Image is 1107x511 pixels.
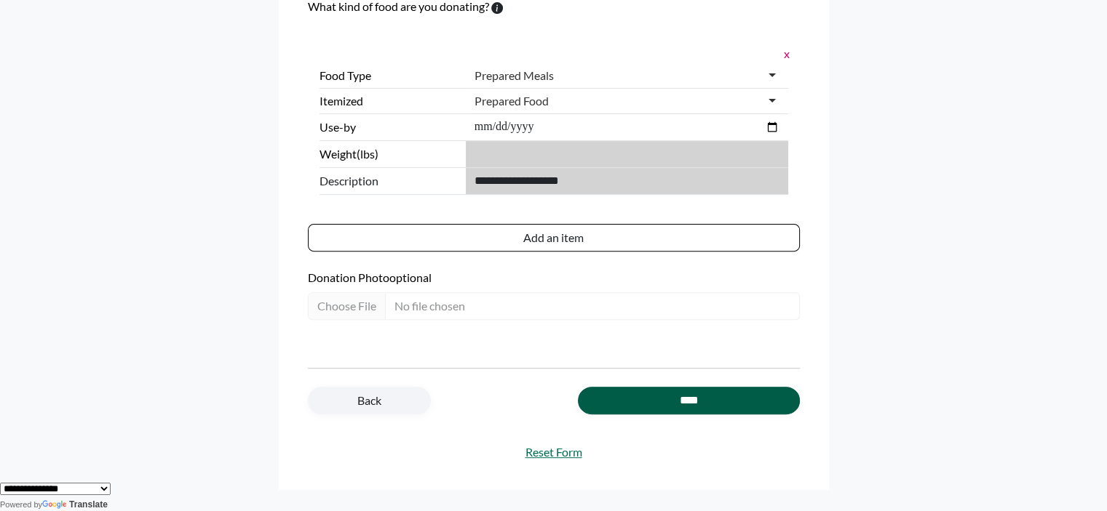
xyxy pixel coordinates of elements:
[320,92,460,110] label: Itemized
[320,145,460,163] label: Weight
[308,443,800,461] a: Reset Form
[42,500,69,510] img: Google Translate
[475,94,549,108] div: Prepared Food
[308,224,800,252] button: Add an item
[491,2,503,14] svg: To calculate environmental impacts, we follow the Food Loss + Waste Protocol
[308,387,431,414] a: Back
[357,147,378,161] span: (lbs)
[308,269,800,286] label: Donation Photo
[320,172,460,190] span: Description
[475,68,554,83] div: Prepared Meals
[779,44,788,63] button: x
[320,67,460,84] label: Food Type
[42,499,108,510] a: Translate
[389,270,432,284] span: optional
[320,118,460,136] label: Use-by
